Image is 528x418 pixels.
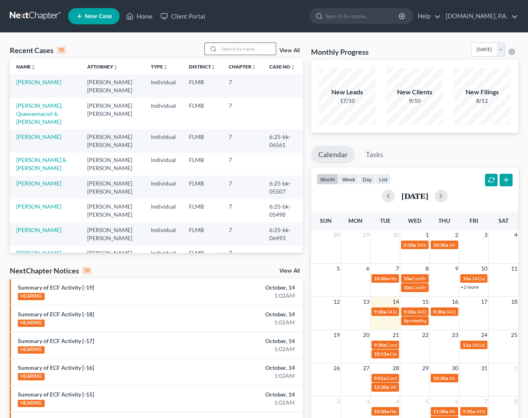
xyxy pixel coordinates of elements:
td: Individual [144,75,182,98]
td: [PERSON_NAME] [PERSON_NAME] [81,75,144,98]
a: Case Nounfold_more [269,64,295,70]
span: 29 [362,230,370,240]
span: 3p [404,318,409,324]
h2: [DATE] [401,192,428,200]
button: month [317,174,339,185]
td: FLMB [182,75,222,98]
span: 12 [333,297,341,307]
span: 4 [395,397,400,406]
span: 9:30a [404,309,416,315]
div: 1:02AM [208,318,295,326]
td: [PERSON_NAME] [PERSON_NAME] [81,222,144,245]
span: 9:01a [374,375,386,381]
span: 341(a) meeting [417,242,449,248]
td: FLMB [182,245,222,269]
span: 2:30p [404,242,416,248]
span: 10:30a [433,375,448,381]
a: Summary of ECF Activity [-18] [18,311,94,318]
span: 10a [404,284,412,290]
span: 10a [404,275,412,282]
span: 3 [483,230,488,240]
span: Sun [320,217,332,224]
span: Tue [380,217,391,224]
span: meeting of creditors [410,318,453,324]
span: Fri [470,217,478,224]
span: 9:30a [374,342,386,348]
span: Confirmation hearing [412,275,458,282]
div: New Leads [319,87,376,97]
span: Hearing [390,275,407,282]
span: 18 [510,297,518,307]
div: HEARING [18,293,45,300]
span: 341(a) meeting [449,375,481,381]
a: Nameunfold_more [16,64,36,70]
span: 10:15a [374,351,389,357]
td: 7 [222,75,263,98]
div: NextChapter Notices [10,266,92,275]
span: 7 [483,397,488,406]
span: 27 [362,363,370,373]
span: 8 [425,264,429,273]
div: HEARING [18,320,45,327]
span: 29 [421,363,429,373]
a: [DOMAIN_NAME], P.A. [442,9,518,23]
span: 22 [421,330,429,340]
span: 9:30a [433,309,445,315]
span: 20 [362,330,370,340]
td: 6:25-bk-06493 [263,222,303,245]
span: 6 [365,264,370,273]
a: Summary of ECF Activity [-17] [18,337,94,344]
span: 9 [454,264,459,273]
span: 4 [513,230,518,240]
a: [PERSON_NAME] [16,180,61,187]
input: Search by name... [326,9,400,23]
td: Individual [144,222,182,245]
a: Attorneyunfold_more [87,64,118,70]
span: 341(a) meeting [449,242,481,248]
div: HEARING [18,373,45,380]
td: [PERSON_NAME] [PERSON_NAME] [81,176,144,199]
span: 19 [333,330,341,340]
span: Wed [408,217,421,224]
div: HEARING [18,400,45,407]
span: 10:30a [374,408,389,414]
span: 16 [451,297,459,307]
i: unfold_more [31,65,36,70]
div: 1:02AM [208,372,295,380]
span: 24 [480,330,488,340]
div: HEARING [18,346,45,354]
span: 7 [395,264,400,273]
td: 7 [222,199,263,222]
td: Individual [144,245,182,269]
div: October, 14 [208,337,295,345]
a: [PERSON_NAME] [16,79,61,85]
td: 6:25-bk-05507 [263,176,303,199]
span: 341(a) meeting [387,309,419,315]
span: 11 [510,264,518,273]
td: 6:25-bk-06561 [263,129,303,152]
td: Individual [144,153,182,176]
span: 28 [333,230,341,240]
span: 10a [463,275,471,282]
a: [PERSON_NAME] [16,203,61,210]
td: Individual [144,129,182,152]
td: 7 [222,245,263,269]
a: View All [279,48,300,53]
span: 341(a) meeting [416,309,449,315]
span: Confirmation hearing [387,375,433,381]
span: 1 [425,230,429,240]
a: Districtunfold_more [189,64,216,70]
td: FLMB [182,222,222,245]
span: 341(a) meeting [476,408,508,414]
span: 14 [392,297,400,307]
span: 341(a) meeting [390,384,422,390]
button: day [359,174,376,185]
span: 341(a) meeting [446,309,478,315]
td: 7 [222,153,263,176]
span: 21 [392,330,400,340]
span: Thu [438,217,450,224]
a: View All [279,268,300,274]
a: Help [414,9,441,23]
span: 10:30a [433,242,448,248]
span: 26 [333,363,341,373]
